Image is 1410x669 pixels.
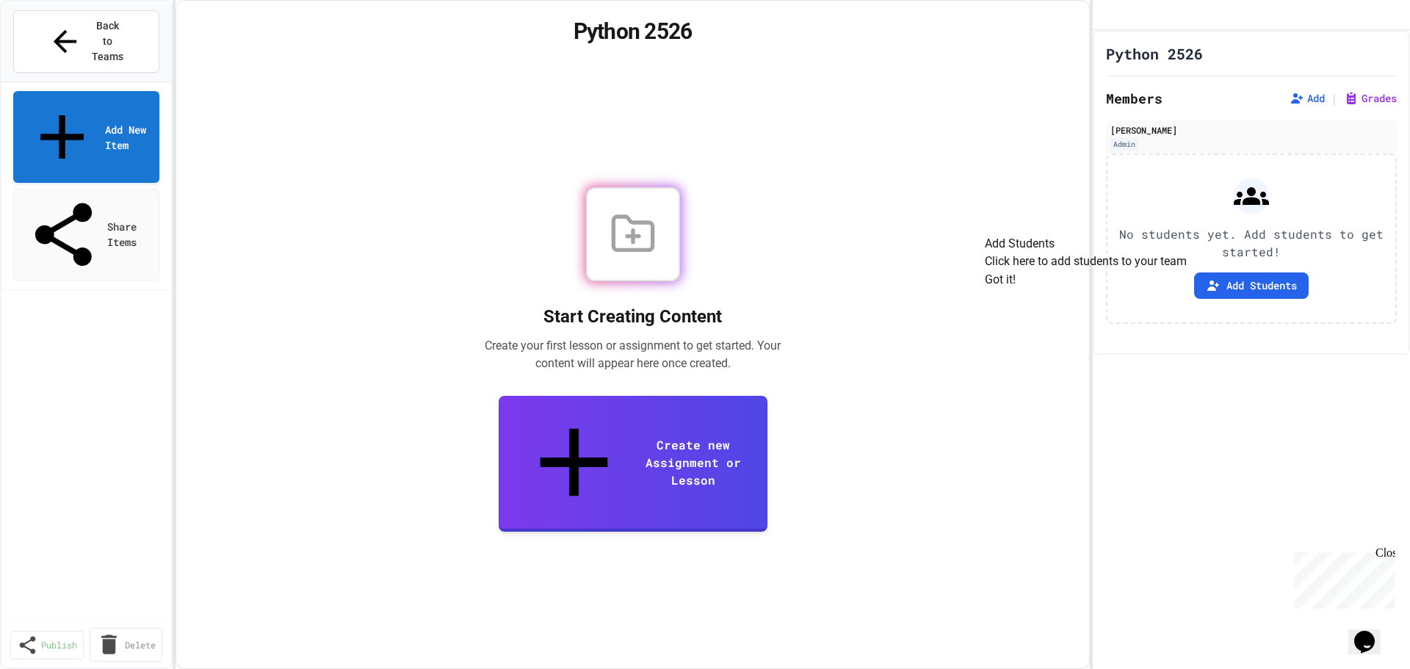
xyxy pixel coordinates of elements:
[1194,272,1309,299] button: Add Students
[13,10,159,73] button: Back to Teams
[1288,546,1395,609] iframe: chat widget
[1331,90,1338,107] span: |
[1106,88,1163,109] h2: Members
[1119,225,1384,261] p: No students yet. Add students to get started!
[90,628,163,662] a: Delete
[10,631,84,659] a: Publish
[469,305,798,328] h2: Start Creating Content
[1290,91,1325,106] button: Add
[1348,610,1395,654] iframe: chat widget
[985,271,1016,289] button: Got it!
[1344,91,1397,106] button: Grades
[91,18,126,65] span: Back to Teams
[13,189,159,281] a: Share Items
[499,396,767,532] a: Create new Assignment or Lesson
[469,337,798,372] p: Create your first lesson or assignment to get started. Your content will appear here once created.
[194,18,1071,45] h1: Python 2526
[985,235,1187,253] h2: Add Students
[1106,43,1203,64] h1: Python 2526
[13,91,159,183] a: Add New Item
[6,6,101,93] div: Chat with us now!Close
[1110,123,1392,137] div: [PERSON_NAME]
[985,253,1187,270] p: Click here to add students to your team
[1110,138,1138,151] div: Admin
